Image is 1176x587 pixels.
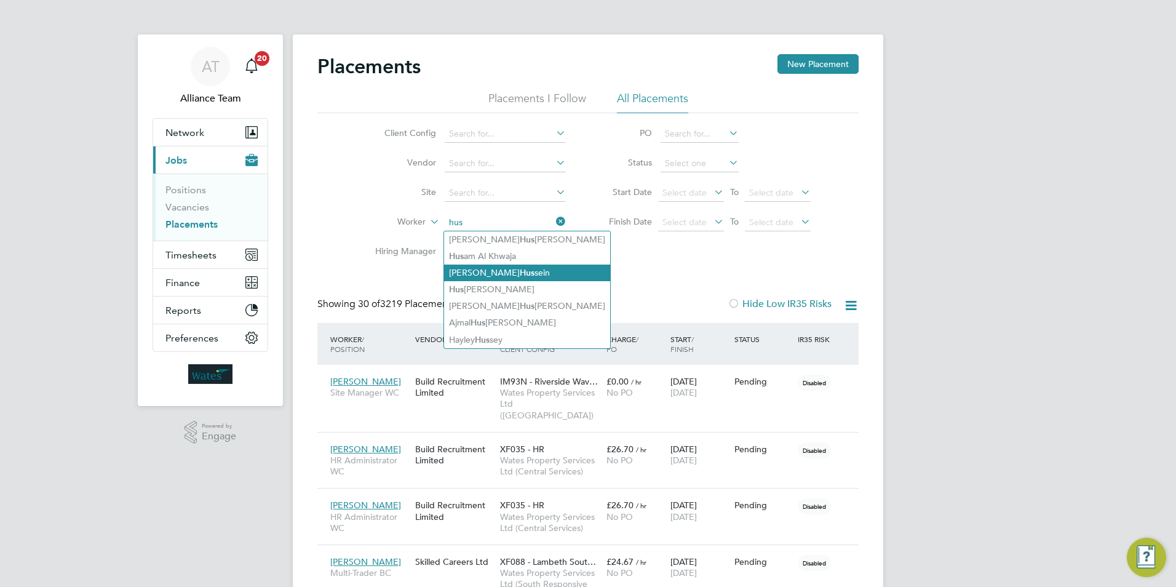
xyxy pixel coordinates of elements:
[726,184,742,200] span: To
[185,421,237,444] a: Powered byEngage
[327,549,859,560] a: [PERSON_NAME]Multi-Trader BCSkilled Careers LtdXF088 - Lambeth Sout…Wates Property Services Ltd (...
[330,500,401,511] span: [PERSON_NAME]
[153,119,268,146] button: Network
[165,332,218,344] span: Preferences
[365,157,436,168] label: Vendor
[670,387,697,398] span: [DATE]
[606,567,633,578] span: No PO
[670,567,697,578] span: [DATE]
[606,387,633,398] span: No PO
[500,511,600,533] span: Wates Property Services Ltd (Central Services)
[317,54,421,79] h2: Placements
[165,305,201,316] span: Reports
[606,444,634,455] span: £26.70
[202,58,220,74] span: AT
[734,500,792,511] div: Pending
[520,268,534,278] b: Hus
[670,511,697,522] span: [DATE]
[500,376,598,387] span: IM93N - Riverside Wav…
[138,34,283,406] nav: Main navigation
[330,556,401,567] span: [PERSON_NAME]
[444,281,610,298] li: [PERSON_NAME]
[153,241,268,268] button: Timesheets
[661,126,739,143] input: Search for...
[667,437,731,472] div: [DATE]
[662,187,707,198] span: Select date
[636,501,646,510] span: / hr
[330,387,409,398] span: Site Manager WC
[726,214,742,230] span: To
[520,234,534,245] b: Hus
[449,284,464,295] b: Hus
[153,174,268,241] div: Jobs
[444,231,610,248] li: [PERSON_NAME] [PERSON_NAME]
[445,155,566,172] input: Search for...
[165,184,206,196] a: Positions
[202,421,236,431] span: Powered by
[412,370,497,404] div: Build Recruitment Limited
[661,155,739,172] input: Select one
[520,301,534,311] b: Hus
[597,216,652,227] label: Finish Date
[471,317,485,328] b: Hus
[662,217,707,228] span: Select date
[445,126,566,143] input: Search for...
[188,364,232,384] img: wates-logo-retina.png
[475,335,490,345] b: Hus
[636,445,646,454] span: / hr
[449,251,464,262] b: Hus
[734,444,792,455] div: Pending
[798,375,831,391] span: Disabled
[667,550,731,585] div: [DATE]
[330,334,365,354] span: / Position
[667,370,731,404] div: [DATE]
[606,500,634,511] span: £26.70
[202,431,236,442] span: Engage
[444,298,610,314] li: [PERSON_NAME] [PERSON_NAME]
[777,54,859,74] button: New Placement
[1127,538,1166,577] button: Engage Resource Center
[327,437,859,447] a: [PERSON_NAME]HR Administrator WCBuild Recruitment LimitedXF035 - HRWates Property Services Ltd (C...
[606,511,633,522] span: No PO
[365,186,436,198] label: Site
[500,387,600,421] span: Wates Property Services Ltd ([GEOGRAPHIC_DATA])
[606,455,633,466] span: No PO
[327,369,859,380] a: [PERSON_NAME]Site Manager WCBuild Recruitment LimitedIM93N - Riverside Wav…Wates Property Service...
[412,550,497,573] div: Skilled Careers Ltd
[330,376,401,387] span: [PERSON_NAME]
[488,91,586,113] li: Placements I Follow
[165,277,200,289] span: Finance
[670,455,697,466] span: [DATE]
[330,567,409,578] span: Multi-Trader BC
[165,249,217,261] span: Timesheets
[798,555,831,571] span: Disabled
[153,91,268,106] span: Alliance Team
[795,328,837,350] div: IR35 Risk
[153,269,268,296] button: Finance
[667,328,731,360] div: Start
[597,127,652,138] label: PO
[749,217,793,228] span: Select date
[444,265,610,281] li: [PERSON_NAME] sein
[603,328,667,360] div: Charge
[798,498,831,514] span: Disabled
[330,511,409,533] span: HR Administrator WC
[412,328,497,350] div: Vendor
[317,298,458,311] div: Showing
[445,185,566,202] input: Search for...
[153,47,268,106] a: ATAlliance Team
[412,437,497,472] div: Build Recruitment Limited
[239,47,264,86] a: 20
[358,298,455,310] span: 3219 Placements
[617,91,688,113] li: All Placements
[500,556,596,567] span: XF088 - Lambeth Sout…
[153,297,268,324] button: Reports
[445,214,566,231] input: Search for...
[153,324,268,351] button: Preferences
[631,377,642,386] span: / hr
[153,146,268,174] button: Jobs
[749,187,793,198] span: Select date
[606,556,634,567] span: £24.67
[728,298,832,310] label: Hide Low IR35 Risks
[597,157,652,168] label: Status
